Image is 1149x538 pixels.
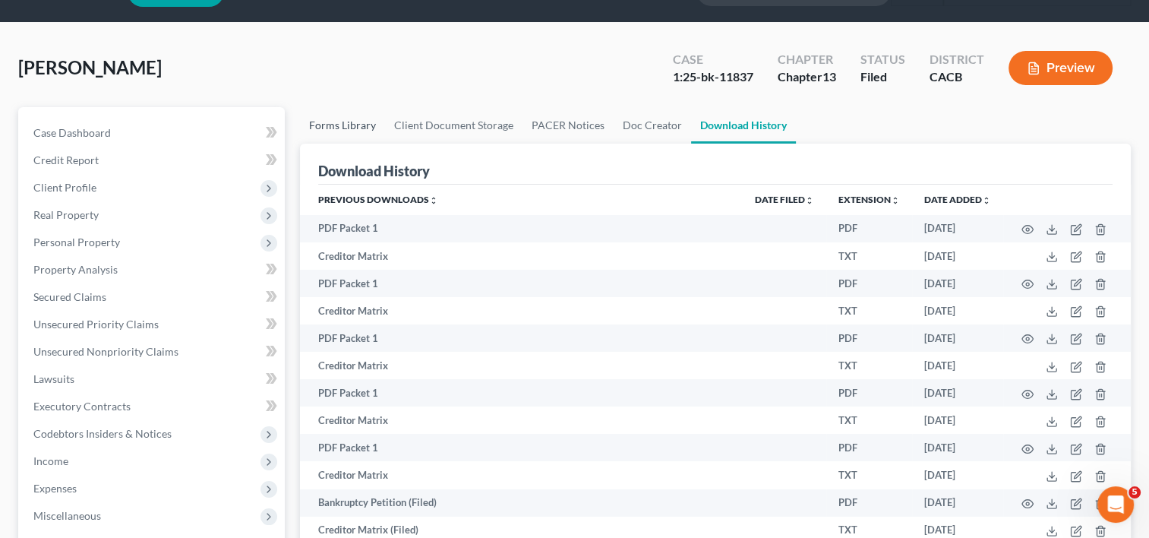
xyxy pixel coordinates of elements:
[778,68,836,86] div: Chapter
[826,461,912,489] td: TXT
[826,489,912,517] td: PDF
[930,68,984,86] div: CACB
[912,489,1003,517] td: [DATE]
[429,196,438,205] i: unfold_more
[33,236,120,248] span: Personal Property
[18,56,162,78] span: [PERSON_NAME]
[673,51,753,68] div: Case
[21,256,285,283] a: Property Analysis
[912,407,1003,434] td: [DATE]
[300,215,743,242] td: PDF Packet 1
[912,242,1003,270] td: [DATE]
[673,68,753,86] div: 1:25-bk-11837
[1009,51,1113,85] button: Preview
[826,434,912,461] td: PDF
[930,51,984,68] div: District
[860,51,905,68] div: Status
[318,194,438,205] a: Previous Downloadsunfold_more
[822,69,836,84] span: 13
[33,372,74,385] span: Lawsuits
[21,283,285,311] a: Secured Claims
[300,407,743,434] td: Creditor Matrix
[33,509,101,522] span: Miscellaneous
[912,270,1003,297] td: [DATE]
[300,379,743,407] td: PDF Packet 1
[826,407,912,434] td: TXT
[33,153,99,166] span: Credit Report
[778,51,836,68] div: Chapter
[21,147,285,174] a: Credit Report
[826,352,912,379] td: TXT
[826,270,912,297] td: PDF
[826,324,912,352] td: PDF
[33,427,172,440] span: Codebtors Insiders & Notices
[912,324,1003,352] td: [DATE]
[912,434,1003,461] td: [DATE]
[300,270,743,297] td: PDF Packet 1
[33,482,77,495] span: Expenses
[385,107,522,144] a: Client Document Storage
[691,107,796,144] a: Download History
[805,196,814,205] i: unfold_more
[300,461,743,489] td: Creditor Matrix
[300,489,743,517] td: Bankruptcy Petition (Filed)
[522,107,614,144] a: PACER Notices
[21,119,285,147] a: Case Dashboard
[826,215,912,242] td: PDF
[33,290,106,303] span: Secured Claims
[21,311,285,338] a: Unsecured Priority Claims
[924,194,991,205] a: Date addedunfold_more
[300,297,743,324] td: Creditor Matrix
[912,215,1003,242] td: [DATE]
[21,393,285,420] a: Executory Contracts
[1097,486,1134,523] iframe: Intercom live chat
[300,352,743,379] td: Creditor Matrix
[33,181,96,194] span: Client Profile
[33,454,68,467] span: Income
[1128,486,1141,498] span: 5
[300,324,743,352] td: PDF Packet 1
[33,318,159,331] span: Unsecured Priority Claims
[33,345,178,358] span: Unsecured Nonpriority Claims
[826,379,912,407] td: PDF
[982,196,991,205] i: unfold_more
[838,194,900,205] a: Extensionunfold_more
[912,461,1003,489] td: [DATE]
[33,126,111,139] span: Case Dashboard
[33,208,99,221] span: Real Property
[614,107,691,144] a: Doc Creator
[21,338,285,366] a: Unsecured Nonpriority Claims
[300,434,743,461] td: PDF Packet 1
[891,196,900,205] i: unfold_more
[860,68,905,86] div: Filed
[33,400,131,413] span: Executory Contracts
[912,297,1003,324] td: [DATE]
[755,194,814,205] a: Date Filedunfold_more
[826,297,912,324] td: TXT
[300,242,743,270] td: Creditor Matrix
[912,379,1003,407] td: [DATE]
[300,107,385,144] a: Forms Library
[912,352,1003,379] td: [DATE]
[33,263,118,276] span: Property Analysis
[21,366,285,393] a: Lawsuits
[826,242,912,270] td: TXT
[318,162,430,180] div: Download History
